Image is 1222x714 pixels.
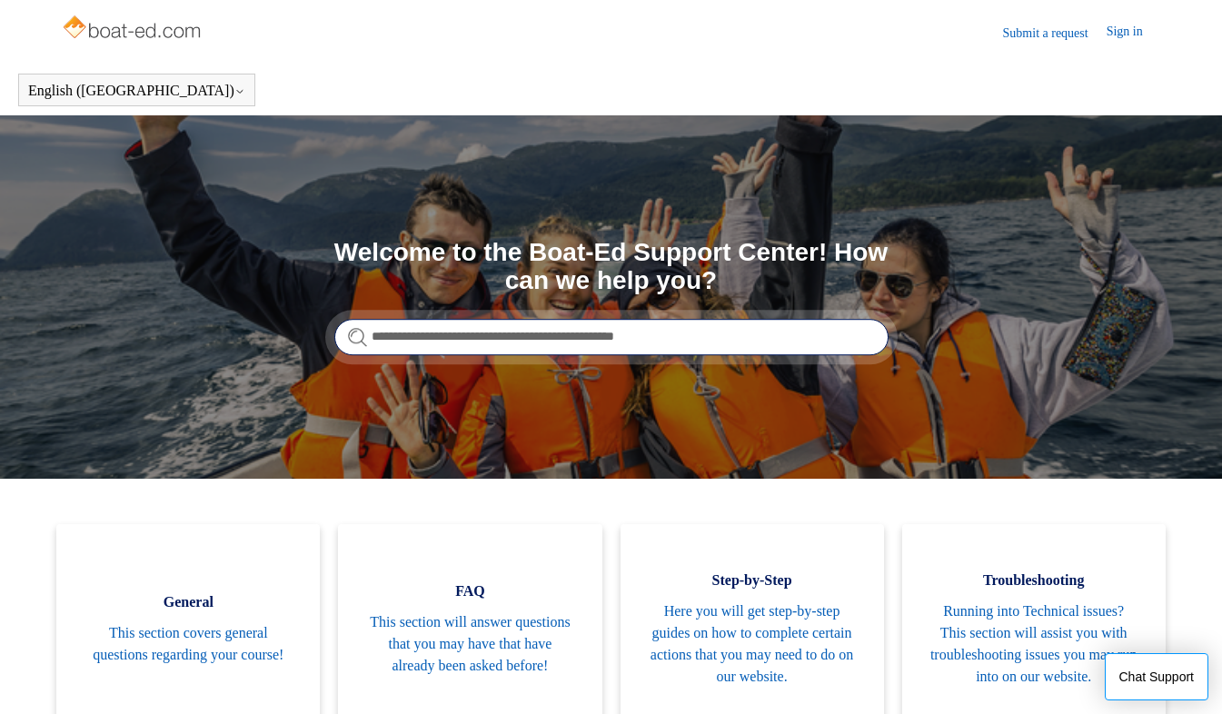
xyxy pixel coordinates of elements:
[648,600,857,688] span: Here you will get step-by-step guides on how to complete certain actions that you may need to do ...
[334,319,889,355] input: Search
[365,611,574,677] span: This section will answer questions that you may have that have already been asked before!
[334,239,889,295] h1: Welcome to the Boat-Ed Support Center! How can we help you?
[61,11,205,47] img: Boat-Ed Help Center home page
[365,580,574,602] span: FAQ
[84,591,293,613] span: General
[84,622,293,666] span: This section covers general questions regarding your course!
[648,570,857,591] span: Step-by-Step
[929,570,1138,591] span: Troubleshooting
[929,600,1138,688] span: Running into Technical issues? This section will assist you with troubleshooting issues you may r...
[28,83,245,99] button: English ([GEOGRAPHIC_DATA])
[1003,24,1107,43] a: Submit a request
[1107,22,1161,44] a: Sign in
[1105,653,1209,700] button: Chat Support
